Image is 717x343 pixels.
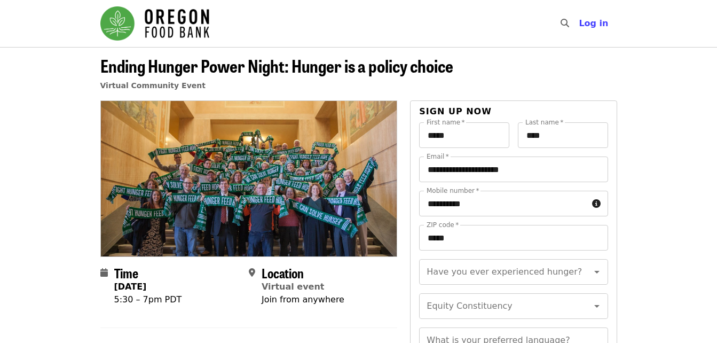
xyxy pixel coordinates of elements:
img: Ending Hunger Power Night: Hunger is a policy choice organized by Oregon Food Bank [101,101,397,256]
input: Search [576,11,584,36]
input: ZIP code [419,225,608,251]
button: Open [589,299,604,314]
span: Ending Hunger Power Night: Hunger is a policy choice [100,53,453,78]
input: Mobile number [419,191,587,216]
label: First name [427,119,465,126]
strong: [DATE] [114,282,147,292]
a: Virtual event [262,282,325,292]
span: Location [262,263,304,282]
span: Time [114,263,138,282]
label: Email [427,153,449,160]
button: Open [589,264,604,279]
a: Virtual Community Event [100,81,206,90]
span: Join from anywhere [262,294,344,305]
button: Log in [570,13,617,34]
span: Log in [579,18,608,28]
span: Sign up now [419,106,492,116]
i: circle-info icon [592,199,601,209]
label: Last name [525,119,563,126]
label: ZIP code [427,222,459,228]
input: Last name [518,122,608,148]
img: Oregon Food Bank - Home [100,6,209,41]
i: calendar icon [100,268,108,278]
label: Mobile number [427,188,479,194]
i: map-marker-alt icon [249,268,255,278]
i: search icon [561,18,569,28]
input: First name [419,122,509,148]
input: Email [419,157,608,182]
div: 5:30 – 7pm PDT [114,293,182,306]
